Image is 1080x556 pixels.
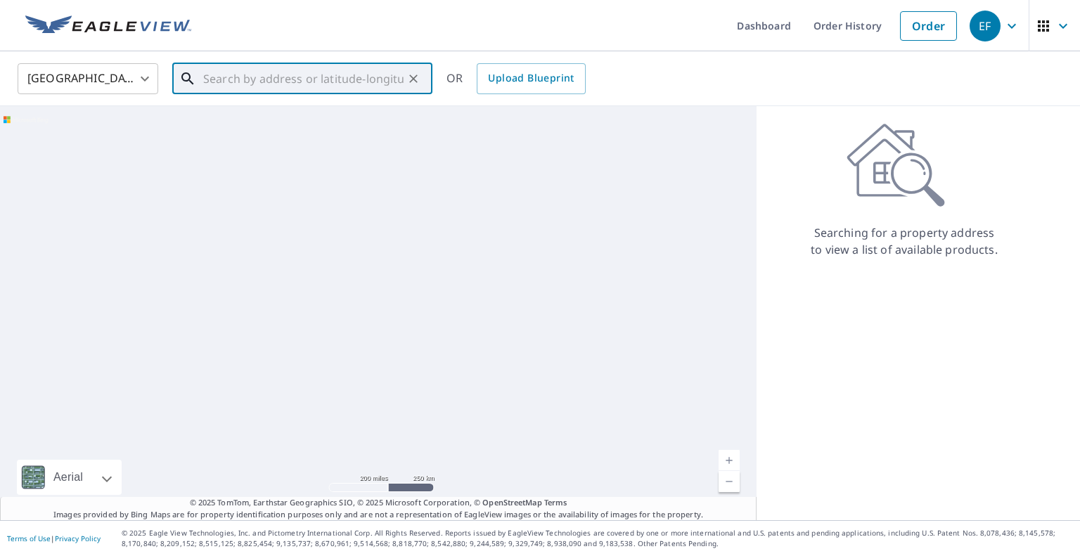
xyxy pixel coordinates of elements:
[544,497,567,507] a: Terms
[203,59,404,98] input: Search by address or latitude-longitude
[719,450,740,471] a: Current Level 5, Zoom In
[970,11,1001,41] div: EF
[18,59,158,98] div: [GEOGRAPHIC_DATA]
[900,11,957,41] a: Order
[17,460,122,495] div: Aerial
[49,460,87,495] div: Aerial
[446,63,586,94] div: OR
[404,69,423,89] button: Clear
[7,534,101,543] p: |
[810,224,998,258] p: Searching for a property address to view a list of available products.
[477,63,585,94] a: Upload Blueprint
[7,534,51,543] a: Terms of Use
[719,471,740,492] a: Current Level 5, Zoom Out
[122,528,1073,549] p: © 2025 Eagle View Technologies, Inc. and Pictometry International Corp. All Rights Reserved. Repo...
[482,497,541,507] a: OpenStreetMap
[25,15,191,37] img: EV Logo
[488,70,574,87] span: Upload Blueprint
[190,497,567,509] span: © 2025 TomTom, Earthstar Geographics SIO, © 2025 Microsoft Corporation, ©
[55,534,101,543] a: Privacy Policy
